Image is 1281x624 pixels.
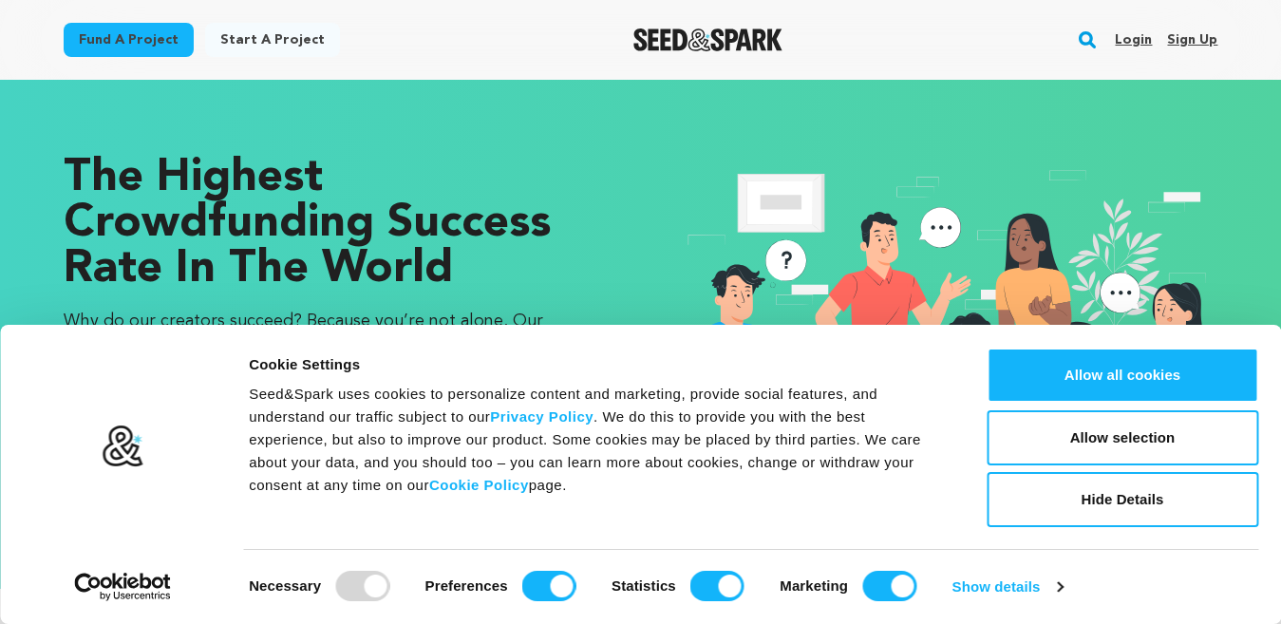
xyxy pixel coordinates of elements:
[679,156,1218,513] img: seedandspark start project illustration image
[429,477,529,493] a: Cookie Policy
[249,353,944,376] div: Cookie Settings
[987,410,1258,465] button: Allow selection
[40,573,206,601] a: Usercentrics Cookiebot - opens in a new window
[64,23,194,57] a: Fund a project
[249,383,944,497] div: Seed&Spark uses cookies to personalize content and marketing, provide social features, and unders...
[249,577,321,594] strong: Necessary
[64,308,603,441] p: Why do our creators succeed? Because you’re not alone. Our Crowdfunding Specialists (all working ...
[987,472,1258,527] button: Hide Details
[205,23,340,57] a: Start a project
[248,563,249,564] legend: Consent Selection
[987,348,1258,403] button: Allow all cookies
[1115,25,1152,55] a: Login
[102,425,144,468] img: logo
[612,577,676,594] strong: Statistics
[633,28,782,51] img: Seed&Spark Logo Dark Mode
[633,28,782,51] a: Seed&Spark Homepage
[1167,25,1217,55] a: Sign up
[490,408,593,425] a: Privacy Policy
[425,577,508,594] strong: Preferences
[780,577,848,594] strong: Marketing
[952,573,1063,601] a: Show details
[64,156,603,293] p: The Highest Crowdfunding Success Rate in the World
